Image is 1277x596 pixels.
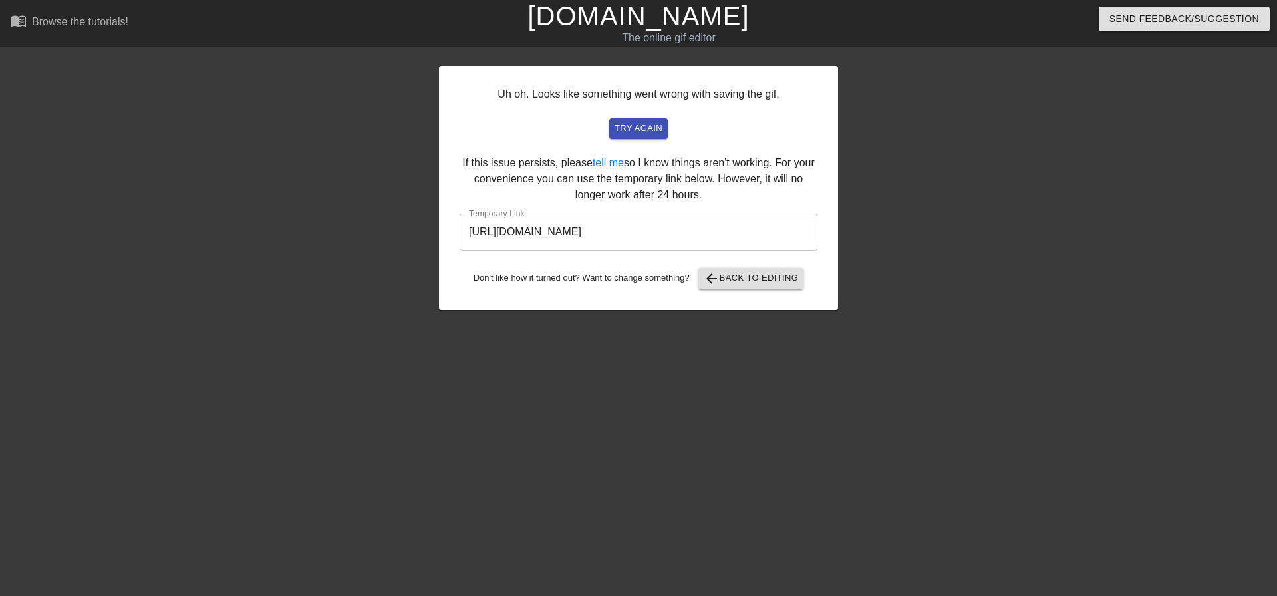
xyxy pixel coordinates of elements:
[698,268,804,289] button: Back to Editing
[609,118,668,139] button: try again
[32,16,128,27] div: Browse the tutorials!
[460,268,817,289] div: Don't like how it turned out? Want to change something?
[1099,7,1270,31] button: Send Feedback/Suggestion
[439,66,838,310] div: Uh oh. Looks like something went wrong with saving the gif. If this issue persists, please so I k...
[460,214,817,251] input: bare
[527,1,749,31] a: [DOMAIN_NAME]
[11,13,27,29] span: menu_book
[432,30,905,46] div: The online gif editor
[11,13,128,33] a: Browse the tutorials!
[593,157,624,168] a: tell me
[1109,11,1259,27] span: Send Feedback/Suggestion
[615,121,662,136] span: try again
[704,271,799,287] span: Back to Editing
[704,271,720,287] span: arrow_back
